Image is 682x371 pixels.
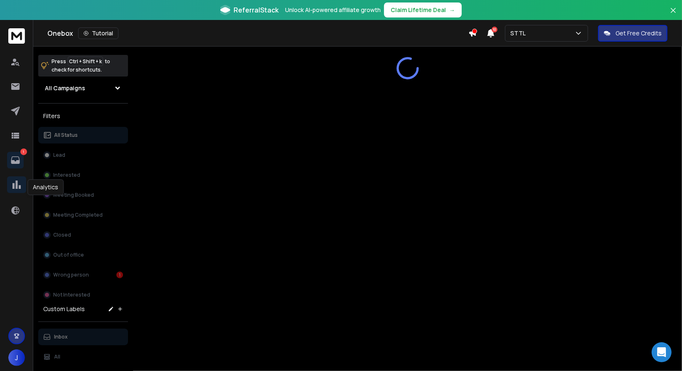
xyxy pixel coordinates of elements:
div: Onebox [47,27,468,39]
button: Get Free Credits [598,25,667,42]
button: J [8,349,25,366]
div: Open Intercom Messenger [652,342,672,362]
h1: All Campaigns [45,84,85,92]
button: Close banner [668,5,679,25]
span: → [449,6,455,14]
h3: Custom Labels [43,305,85,313]
a: 1 [7,152,24,168]
p: Press to check for shortcuts. [52,57,110,74]
span: Ctrl + Shift + k [68,57,103,66]
p: STTL [510,29,529,37]
button: Claim Lifetime Deal→ [384,2,462,17]
h3: Filters [38,110,128,122]
button: All Campaigns [38,80,128,96]
span: ReferralStack [234,5,278,15]
p: 1 [20,148,27,155]
div: Analytics [27,179,64,195]
p: Unlock AI-powered affiliate growth [285,6,381,14]
p: Get Free Credits [616,29,662,37]
button: Tutorial [78,27,118,39]
span: 10 [492,27,497,32]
